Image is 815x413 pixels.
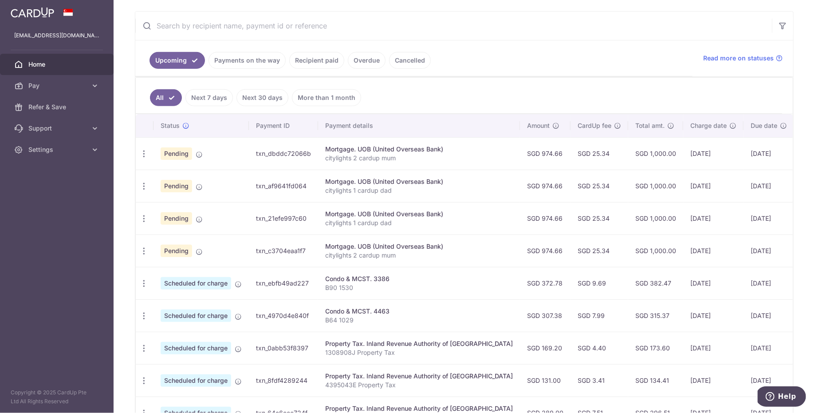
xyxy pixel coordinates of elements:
td: [DATE] [744,202,794,234]
td: [DATE] [744,364,794,397]
th: Payment ID [249,114,318,137]
a: Read more on statuses [703,54,783,63]
td: SGD 131.00 [520,364,571,397]
div: Property Tax. Inland Revenue Authority of [GEOGRAPHIC_DATA] [325,404,513,413]
td: SGD 382.47 [628,267,683,299]
td: SGD 372.78 [520,267,571,299]
td: SGD 307.38 [520,299,571,332]
span: Pending [161,245,192,257]
td: SGD 1,000.00 [628,137,683,170]
a: Upcoming [150,52,205,69]
td: [DATE] [744,299,794,332]
td: SGD 7.99 [571,299,628,332]
a: Cancelled [389,52,431,69]
span: Status [161,121,180,130]
p: citylights 2 cardup mum [325,154,513,163]
td: txn_af9641fd064 [249,170,318,202]
td: [DATE] [683,202,744,234]
td: SGD 25.34 [571,234,628,267]
td: txn_4970d4e840f [249,299,318,332]
a: More than 1 month [292,89,361,106]
span: CardUp fee [578,121,611,130]
span: Pending [161,180,192,192]
td: SGD 974.66 [520,170,571,202]
span: Refer & Save [28,103,87,111]
td: SGD 3.41 [571,364,628,397]
img: CardUp [11,7,54,18]
td: SGD 25.34 [571,137,628,170]
span: Amount [527,121,550,130]
span: Pending [161,147,192,160]
p: citylights 1 cardup dad [325,218,513,227]
td: [DATE] [683,332,744,364]
span: Home [28,60,87,69]
td: [DATE] [744,234,794,267]
td: [DATE] [744,267,794,299]
td: SGD 974.66 [520,234,571,267]
td: SGD 974.66 [520,137,571,170]
span: Scheduled for charge [161,342,231,354]
td: SGD 1,000.00 [628,170,683,202]
p: B90 1530 [325,283,513,292]
td: txn_ebfb49ad227 [249,267,318,299]
td: [DATE] [744,332,794,364]
th: Payment details [318,114,520,137]
td: txn_8fdf4289244 [249,364,318,397]
td: [DATE] [744,170,794,202]
div: Condo & MCST. 4463 [325,307,513,316]
td: SGD 173.60 [628,332,683,364]
td: SGD 169.20 [520,332,571,364]
iframe: Opens a widget where you can find more information [758,386,806,409]
td: [DATE] [683,137,744,170]
div: Mortgage. UOB (United Overseas Bank) [325,177,513,186]
p: 4395043E Property Tax [325,381,513,389]
p: 1308908J Property Tax [325,348,513,357]
span: Pending [161,212,192,225]
div: Condo & MCST. 3386 [325,274,513,283]
input: Search by recipient name, payment id or reference [135,12,772,40]
td: SGD 134.41 [628,364,683,397]
span: Scheduled for charge [161,374,231,387]
td: [DATE] [683,234,744,267]
td: SGD 1,000.00 [628,234,683,267]
span: Charge date [690,121,727,130]
p: B64 1029 [325,316,513,325]
td: txn_c3704eaa1f7 [249,234,318,267]
span: Read more on statuses [703,54,774,63]
div: Property Tax. Inland Revenue Authority of [GEOGRAPHIC_DATA] [325,339,513,348]
span: Due date [751,121,777,130]
td: [DATE] [683,299,744,332]
td: SGD 4.40 [571,332,628,364]
td: SGD 25.34 [571,202,628,234]
a: Payments on the way [209,52,286,69]
a: Next 7 days [185,89,233,106]
a: Overdue [348,52,386,69]
td: SGD 974.66 [520,202,571,234]
td: SGD 25.34 [571,170,628,202]
p: citylights 2 cardup mum [325,251,513,260]
td: SGD 9.69 [571,267,628,299]
td: [DATE] [744,137,794,170]
td: txn_0abb53f8397 [249,332,318,364]
p: citylights 1 cardup dad [325,186,513,195]
div: Property Tax. Inland Revenue Authority of [GEOGRAPHIC_DATA] [325,372,513,381]
div: Mortgage. UOB (United Overseas Bank) [325,242,513,251]
td: SGD 1,000.00 [628,202,683,234]
div: Mortgage. UOB (United Overseas Bank) [325,145,513,154]
span: Scheduled for charge [161,277,231,290]
a: All [150,89,182,106]
span: Total amt. [635,121,665,130]
span: Support [28,124,87,133]
span: Settings [28,145,87,154]
td: [DATE] [683,364,744,397]
a: Recipient paid [289,52,344,69]
a: Next 30 days [236,89,288,106]
td: SGD 315.37 [628,299,683,332]
span: Scheduled for charge [161,310,231,322]
p: [EMAIL_ADDRESS][DOMAIN_NAME] [14,31,99,40]
div: Mortgage. UOB (United Overseas Bank) [325,210,513,218]
td: [DATE] [683,267,744,299]
span: Pay [28,81,87,90]
td: [DATE] [683,170,744,202]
